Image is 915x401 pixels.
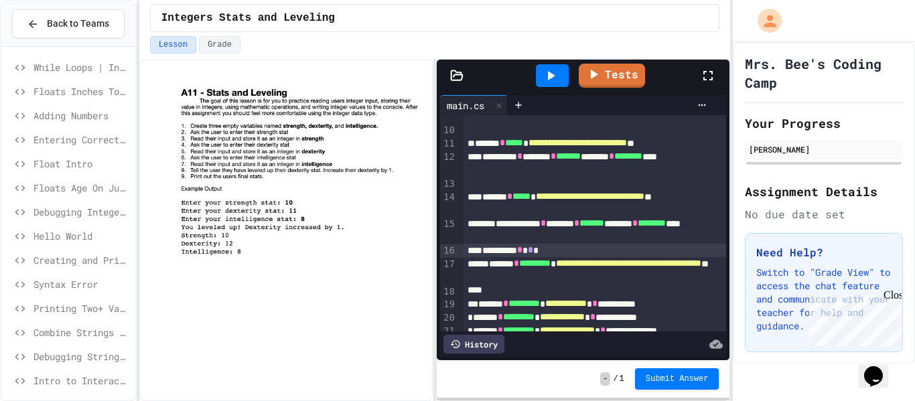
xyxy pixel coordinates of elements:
[443,335,504,353] div: History
[33,60,130,74] span: While Loops | Intro
[440,95,508,115] div: main.cs
[12,9,125,38] button: Back to Teams
[440,177,457,191] div: 13
[440,298,457,311] div: 19
[440,151,457,177] div: 12
[804,289,902,346] iframe: chat widget
[33,277,130,291] span: Syntax Error
[33,181,130,195] span: Floats Age On Jupiter
[440,311,457,325] div: 20
[440,285,457,299] div: 18
[440,244,457,258] div: 16
[33,205,130,219] span: Debugging Integers
[440,218,457,244] div: 15
[440,258,457,285] div: 17
[756,244,892,260] h3: Need Help?
[33,229,130,243] span: Hello World
[33,349,130,364] span: Debugging Strings 2
[33,301,130,315] span: Printing Two+ Variables
[33,325,130,339] span: Combine Strings and Literals
[161,10,335,26] span: Integers Stats and Leveling
[440,98,491,112] div: main.cs
[440,191,457,218] div: 14
[440,325,457,351] div: 21
[440,137,457,151] div: 11
[745,54,903,92] h1: Mrs. Bee's Coding Camp
[620,374,624,384] span: 1
[646,374,709,384] span: Submit Answer
[744,5,785,36] div: My Account
[859,347,902,388] iframe: chat widget
[47,17,109,31] span: Back to Teams
[749,143,899,155] div: [PERSON_NAME]
[613,374,618,384] span: /
[33,84,130,98] span: Floats Inches To Centimeters
[33,253,130,267] span: Creating and Printing a String Variable
[756,266,892,333] p: Switch to "Grade View" to access the chat feature and communicate with your teacher for help and ...
[440,124,457,137] div: 10
[600,372,610,386] span: -
[5,5,92,85] div: Chat with us now!Close
[635,368,719,390] button: Submit Answer
[150,36,196,54] button: Lesson
[199,36,240,54] button: Grade
[33,157,130,171] span: Float Intro
[33,133,130,147] span: Entering Correct Name Input
[33,108,130,123] span: Adding Numbers
[745,114,903,133] h2: Your Progress
[745,206,903,222] div: No due date set
[33,374,130,388] span: Intro to Interactive Programs
[579,64,645,88] a: Tests
[745,182,903,201] h2: Assignment Details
